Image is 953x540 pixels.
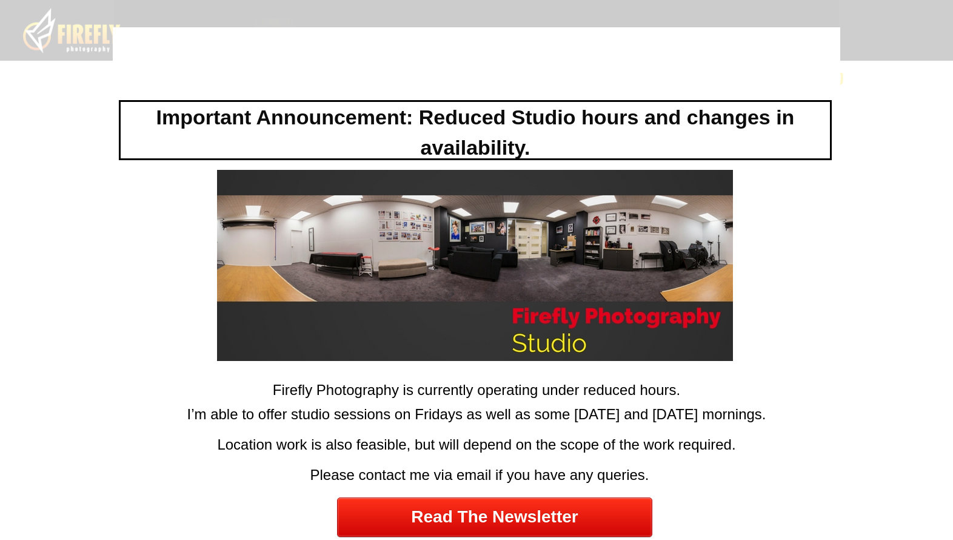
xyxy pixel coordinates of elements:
div: Important Announcement: Reduced Studio hours and changes in availability. [119,100,832,160]
div: I’m able to offer studio sessions on Fridays as well as some [DATE] and [DATE] mornings. [116,403,837,431]
div: Please contact me via email if you have any queries. [119,464,840,491]
div: Firefly Photography is currently operating under reduced hours. [116,379,837,400]
div: Location work is also feasible, but will depend on the scope of the work required. [116,434,837,461]
a: Read The Newsletter [337,498,652,537]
